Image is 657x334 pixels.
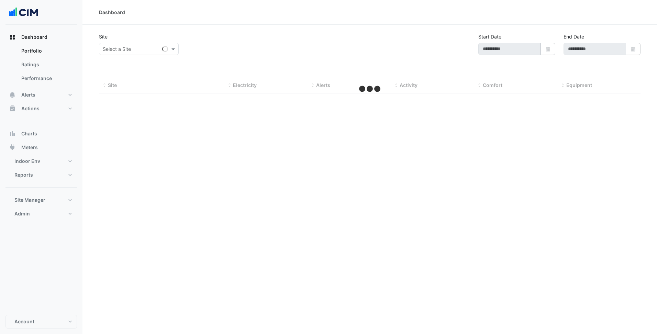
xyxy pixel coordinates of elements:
span: Equipment [566,82,592,88]
span: Comfort [483,82,502,88]
button: Reports [5,168,77,182]
span: Admin [14,210,30,217]
app-icon: Charts [9,130,16,137]
button: Charts [5,127,77,141]
span: Account [14,318,34,325]
span: Alerts [21,91,35,98]
button: Account [5,315,77,329]
span: Site [108,82,117,88]
span: Actions [21,105,40,112]
button: Alerts [5,88,77,102]
a: Ratings [16,58,77,71]
img: Company Logo [8,5,39,19]
span: Alerts [316,82,330,88]
span: Site Manager [14,197,45,203]
app-icon: Alerts [9,91,16,98]
div: Dashboard [99,9,125,16]
span: Activity [400,82,417,88]
label: Start Date [478,33,501,40]
app-icon: Dashboard [9,34,16,41]
label: End Date [564,33,584,40]
span: Electricity [233,82,257,88]
app-icon: Meters [9,144,16,151]
div: Dashboard [5,44,77,88]
button: Actions [5,102,77,115]
span: Dashboard [21,34,47,41]
label: Site [99,33,108,40]
a: Performance [16,71,77,85]
span: Meters [21,144,38,151]
span: Charts [21,130,37,137]
button: Dashboard [5,30,77,44]
span: Reports [14,171,33,178]
a: Portfolio [16,44,77,58]
app-icon: Actions [9,105,16,112]
button: Site Manager [5,193,77,207]
span: Indoor Env [14,158,40,165]
button: Admin [5,207,77,221]
button: Meters [5,141,77,154]
button: Indoor Env [5,154,77,168]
